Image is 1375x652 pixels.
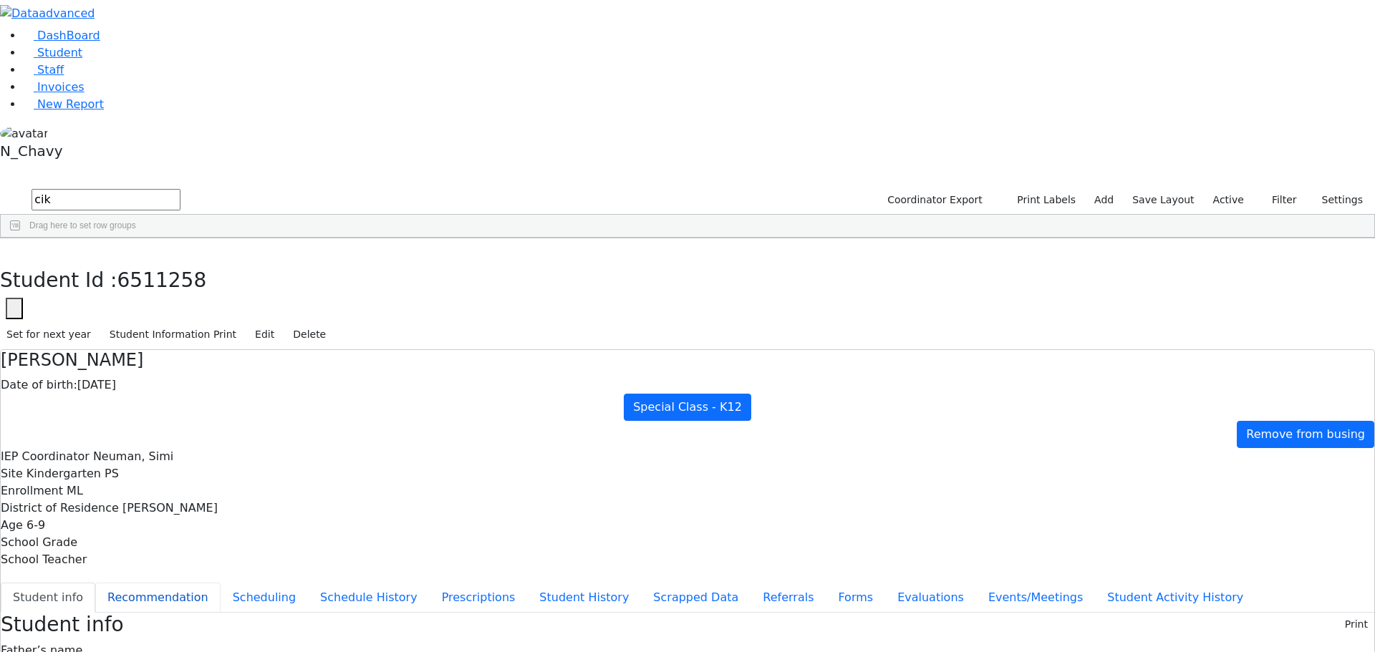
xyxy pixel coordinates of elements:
[826,583,885,613] button: Forms
[286,323,332,346] button: Delete
[1000,189,1082,211] button: Print Labels
[221,583,308,613] button: Scheduling
[122,501,218,515] span: [PERSON_NAME]
[1095,583,1255,613] button: Student Activity History
[885,583,976,613] button: Evaluations
[878,189,989,211] button: Coordinator Export
[1,613,124,637] h3: Student info
[37,97,104,111] span: New Report
[1126,189,1200,211] button: Save Layout
[751,583,826,613] button: Referrals
[1207,189,1250,211] label: Active
[29,220,136,230] span: Drag here to set row groups
[26,467,119,480] span: Kindergarten PS
[1,482,63,500] label: Enrollment
[26,518,45,532] span: 6-9
[624,394,751,421] a: Special Class - K12
[37,63,64,77] span: Staff
[117,268,207,292] span: 6511258
[1,465,23,482] label: Site
[93,449,173,463] span: Neuman, Simi
[103,323,243,346] button: Student Information Print
[23,97,104,111] a: New Report
[1,583,95,613] button: Student info
[249,323,281,346] button: Edit
[1,350,1374,371] h4: [PERSON_NAME]
[430,583,528,613] button: Prescriptions
[1,376,1374,394] div: [DATE]
[37,80,85,94] span: Invoices
[37,29,100,42] span: DashBoard
[1,534,77,551] label: School Grade
[1,517,23,534] label: Age
[976,583,1095,613] button: Events/Meetings
[1246,427,1365,441] span: Remove from busing
[1,551,87,568] label: School Teacher
[308,583,430,613] button: Schedule History
[1338,613,1374,636] button: Print
[23,80,85,94] a: Invoices
[527,583,641,613] button: Student History
[95,583,221,613] button: Recommendation
[23,29,100,42] a: DashBoard
[23,63,64,77] a: Staff
[32,189,180,210] input: Search
[1,448,90,465] label: IEP Coordinator
[1088,189,1120,211] a: Add
[67,484,83,497] span: ML
[23,46,82,59] a: Student
[641,583,751,613] button: Scrapped Data
[1,376,77,394] label: Date of birth:
[1303,189,1369,211] button: Settings
[37,46,82,59] span: Student
[1237,421,1374,448] a: Remove from busing
[1,500,119,517] label: District of Residence
[1253,189,1303,211] button: Filter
